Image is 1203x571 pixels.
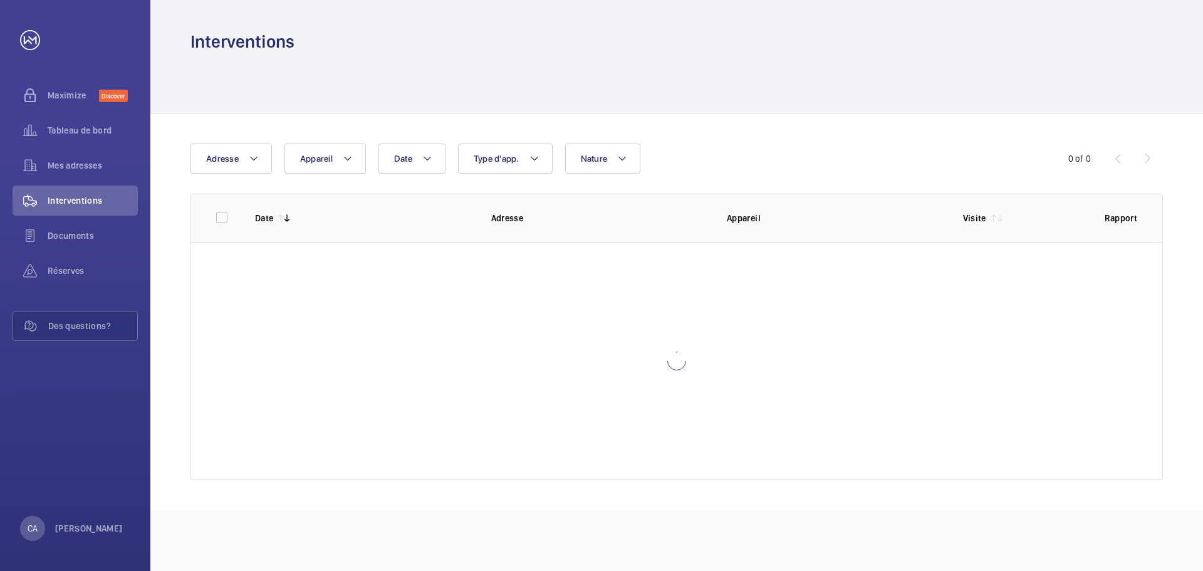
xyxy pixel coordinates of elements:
span: Interventions [48,194,138,207]
button: Date [378,144,445,174]
p: Rapport [1105,212,1137,224]
h1: Interventions [190,30,294,53]
div: 0 of 0 [1068,152,1091,165]
span: Date [394,154,412,164]
p: Adresse [491,212,707,224]
span: Discover [99,90,128,102]
p: CA [28,522,38,535]
span: Type d'app. [474,154,519,164]
span: Adresse [206,154,239,164]
span: Maximize [48,89,99,102]
span: Mes adresses [48,159,138,172]
span: Appareil [300,154,333,164]
p: Date [255,212,273,224]
p: Visite [963,212,986,224]
span: Nature [581,154,608,164]
span: Réserves [48,265,138,277]
button: Adresse [190,144,272,174]
p: [PERSON_NAME] [55,522,123,535]
span: Tableau de bord [48,124,138,137]
span: Des questions? [48,320,137,332]
span: Documents [48,229,138,242]
p: Appareil [727,212,943,224]
button: Type d'app. [458,144,553,174]
button: Nature [565,144,641,174]
button: Appareil [284,144,366,174]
